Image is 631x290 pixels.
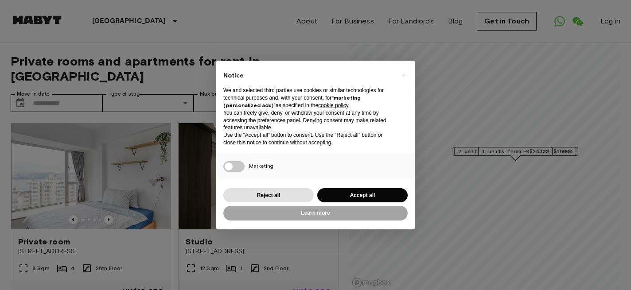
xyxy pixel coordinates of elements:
[223,131,393,147] p: Use the “Accept all” button to consent. Use the “Reject all” button or close this notice to conti...
[223,109,393,131] p: You can freely give, deny, or withdraw your consent at any time by accessing the preferences pane...
[223,94,361,108] strong: “marketing (personalized ads)”
[318,102,348,108] a: cookie policy
[223,188,314,203] button: Reject all
[249,162,273,169] span: Marketing
[396,68,410,82] button: Close this notice
[317,188,408,203] button: Accept all
[223,87,393,109] p: We and selected third parties use cookies or similar technologies for technical purposes and, wit...
[402,70,405,80] span: ×
[223,206,408,220] button: Learn more
[223,71,393,80] h2: Notice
